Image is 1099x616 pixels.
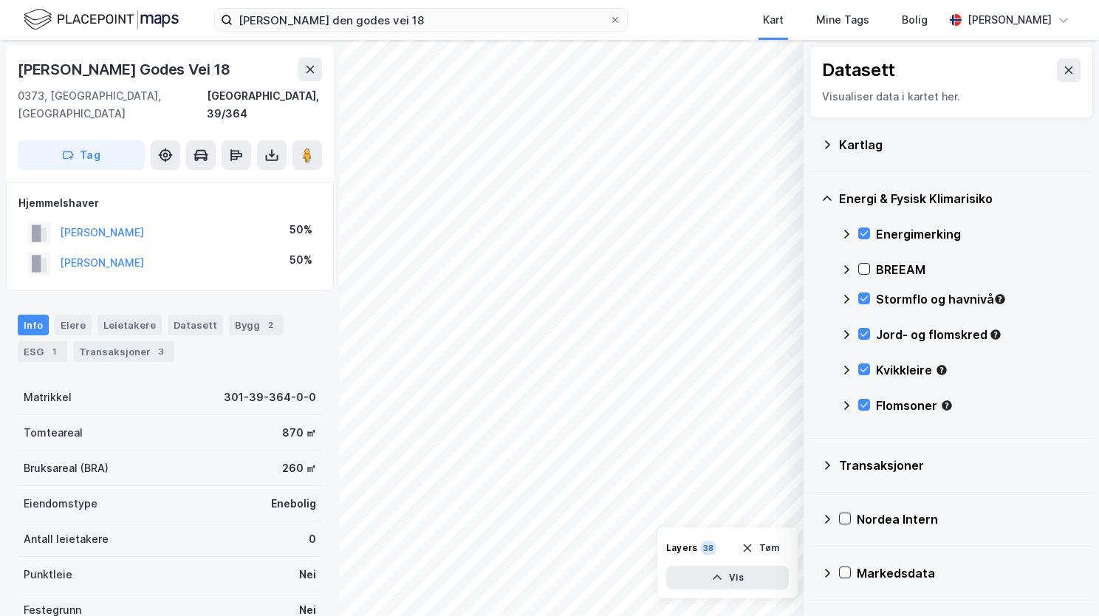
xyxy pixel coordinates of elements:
[282,459,316,477] div: 260 ㎡
[207,87,322,123] div: [GEOGRAPHIC_DATA], 39/364
[989,328,1002,341] div: Tooltip anchor
[24,459,109,477] div: Bruksareal (BRA)
[876,326,1081,343] div: Jord- og flomskred
[47,344,61,359] div: 1
[271,495,316,513] div: Enebolig
[666,566,789,589] button: Vis
[857,510,1081,528] div: Nordea Intern
[18,140,145,170] button: Tag
[229,315,284,335] div: Bygg
[24,566,72,584] div: Punktleie
[24,495,97,513] div: Eiendomstype
[290,251,312,269] div: 50%
[763,11,784,29] div: Kart
[1025,545,1099,616] iframe: Chat Widget
[839,456,1081,474] div: Transaksjoner
[18,87,207,123] div: 0373, [GEOGRAPHIC_DATA], [GEOGRAPHIC_DATA]
[700,541,716,555] div: 38
[154,344,168,359] div: 3
[24,424,83,442] div: Tomteareal
[876,361,1081,379] div: Kvikkleire
[24,530,109,548] div: Antall leietakere
[309,530,316,548] div: 0
[839,136,1081,154] div: Kartlag
[233,9,609,31] input: Søk på adresse, matrikkel, gårdeiere, leietakere eller personer
[18,194,321,212] div: Hjemmelshaver
[732,536,789,560] button: Tøm
[73,341,174,362] div: Transaksjoner
[24,389,72,406] div: Matrikkel
[18,341,67,362] div: ESG
[876,290,1081,308] div: Stormflo og havnivå
[968,11,1052,29] div: [PERSON_NAME]
[876,397,1081,414] div: Flomsoner
[822,88,1081,106] div: Visualiser data i kartet her.
[816,11,869,29] div: Mine Tags
[299,566,316,584] div: Nei
[935,363,948,377] div: Tooltip anchor
[876,261,1081,278] div: BREEAM
[940,399,954,412] div: Tooltip anchor
[97,315,162,335] div: Leietakere
[18,315,49,335] div: Info
[822,58,895,82] div: Datasett
[876,225,1081,243] div: Energimerking
[263,318,278,332] div: 2
[282,424,316,442] div: 870 ㎡
[839,190,1081,208] div: Energi & Fysisk Klimarisiko
[666,542,697,554] div: Layers
[902,11,928,29] div: Bolig
[993,292,1007,306] div: Tooltip anchor
[290,221,312,239] div: 50%
[168,315,223,335] div: Datasett
[857,564,1081,582] div: Markedsdata
[55,315,92,335] div: Eiere
[224,389,316,406] div: 301-39-364-0-0
[24,7,179,32] img: logo.f888ab2527a4732fd821a326f86c7f29.svg
[18,58,233,81] div: [PERSON_NAME] Godes Vei 18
